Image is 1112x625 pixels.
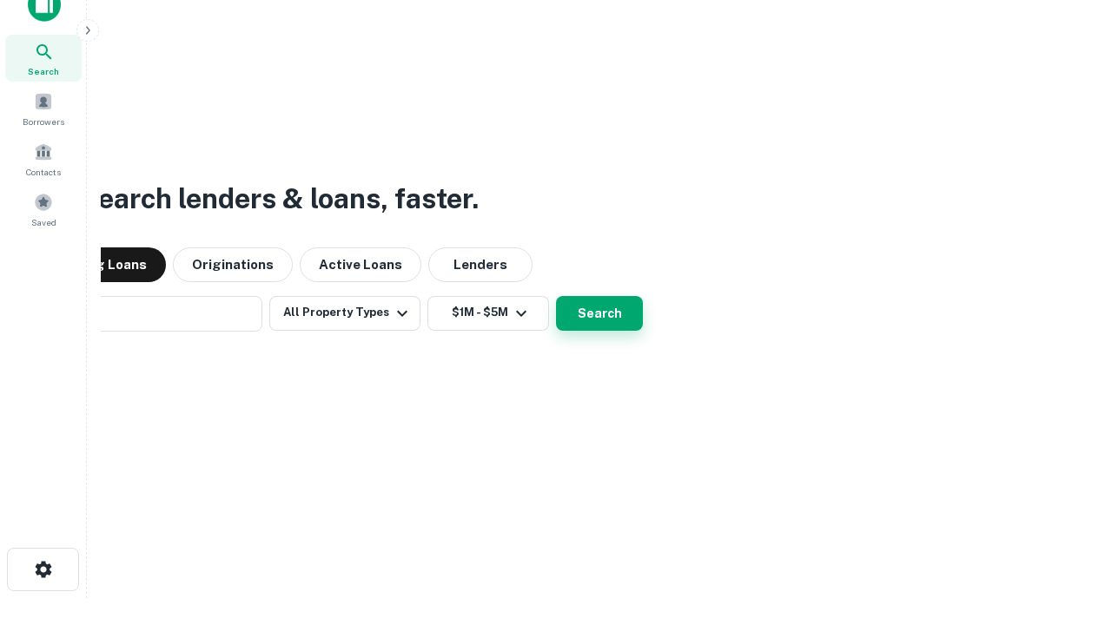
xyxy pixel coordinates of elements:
[556,296,643,331] button: Search
[28,64,59,78] span: Search
[428,247,533,282] button: Lenders
[5,85,82,132] a: Borrowers
[26,165,61,179] span: Contacts
[173,247,293,282] button: Originations
[5,35,82,82] a: Search
[1025,486,1112,569] iframe: Chat Widget
[300,247,421,282] button: Active Loans
[427,296,549,331] button: $1M - $5M
[269,296,420,331] button: All Property Types
[23,115,64,128] span: Borrowers
[5,186,82,233] a: Saved
[31,215,56,229] span: Saved
[5,135,82,182] a: Contacts
[79,178,479,220] h3: Search lenders & loans, faster.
